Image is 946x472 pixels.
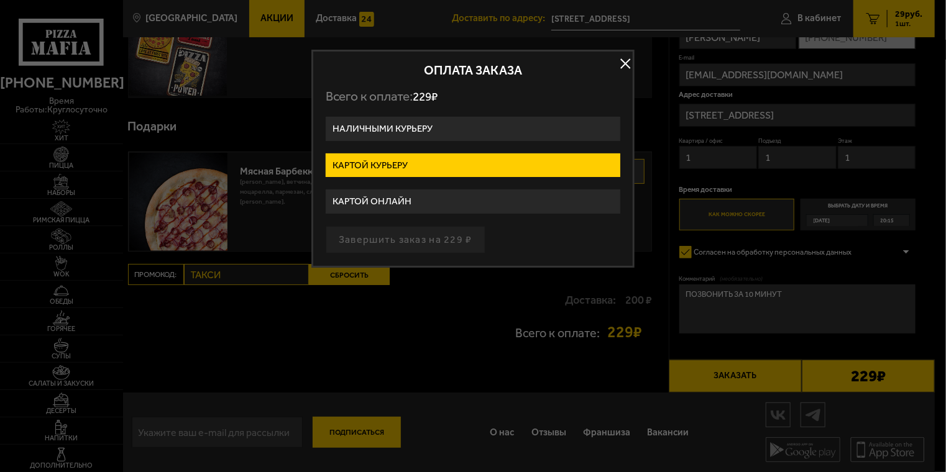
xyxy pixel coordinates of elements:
span: 229 ₽ [413,89,438,104]
label: Картой онлайн [326,189,620,214]
h2: Оплата заказа [326,64,620,76]
label: Наличными курьеру [326,117,620,141]
p: Всего к оплате: [326,89,620,104]
label: Картой курьеру [326,153,620,178]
